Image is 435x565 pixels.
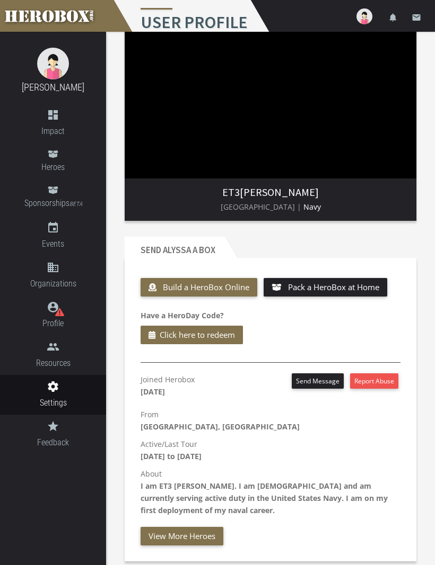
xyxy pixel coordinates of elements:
[22,82,84,93] a: [PERSON_NAME]
[141,438,401,462] p: Active/Last Tour
[125,237,225,258] h2: Send alyssa a Box
[221,202,301,212] span: [GEOGRAPHIC_DATA] |
[303,202,321,212] span: Navy
[388,13,398,22] i: notifications
[141,373,195,398] p: Joined Herobox
[356,8,372,24] img: user-image
[141,527,223,545] button: View More Heroes
[141,326,243,344] button: Click here to redeem
[47,380,59,393] i: settings
[37,48,69,79] img: female.jpg
[141,278,257,297] button: Build a HeroBox Online
[141,310,224,320] b: Have a HeroDay Code?
[141,408,401,433] p: From
[412,13,421,22] i: email
[141,468,401,516] p: About
[264,278,387,297] button: Pack a HeroBox at Home
[69,201,82,208] small: BETA
[222,185,240,199] span: ET3
[125,237,416,561] section: Send alyssa a Box
[141,387,165,397] b: [DATE]
[160,328,235,342] span: Click here to redeem
[141,451,202,461] b: [DATE] to [DATE]
[288,282,379,292] span: Pack a HeroBox at Home
[133,186,408,198] h3: [PERSON_NAME]
[350,373,398,389] button: Report Abuse
[141,421,300,432] b: [GEOGRAPHIC_DATA], [GEOGRAPHIC_DATA]
[292,373,344,389] button: Send Message
[141,481,388,515] b: I am ET3 [PERSON_NAME]. I am [DEMOGRAPHIC_DATA] and am currently serving active duty in the Unite...
[163,282,249,292] span: Build a HeroBox Online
